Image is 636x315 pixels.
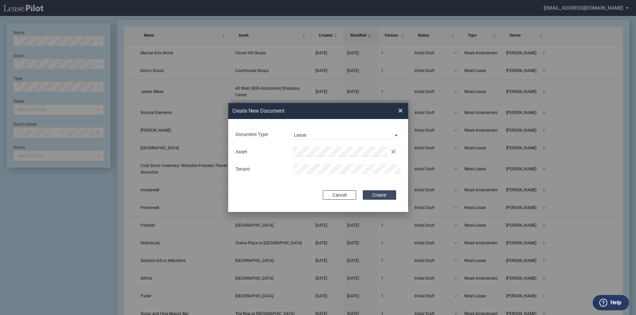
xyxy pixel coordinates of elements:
[232,166,289,173] div: Tenant
[398,105,403,116] span: ×
[232,107,374,115] h2: Create New Document
[363,190,396,200] button: Create
[294,132,306,138] div: Lease
[228,103,408,212] md-dialog: Create New ...
[232,131,289,138] div: Document Type
[610,298,621,307] label: Help
[293,129,401,139] md-select: Document Type: Lease
[232,149,289,155] div: Asset
[323,190,356,200] button: Cancel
